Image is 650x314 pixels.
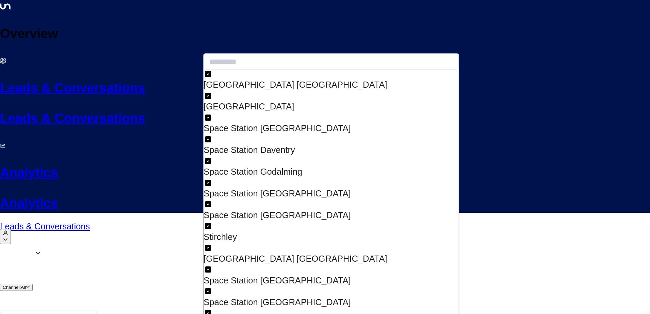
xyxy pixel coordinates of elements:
[204,265,459,287] div: Space Station [GEOGRAPHIC_DATA]
[21,285,26,290] span: All
[3,285,30,290] span: Channel:
[204,143,459,156] div: Space Station Daventry
[204,296,459,309] div: Space Station [GEOGRAPHIC_DATA]
[204,230,459,243] div: Stirchley
[204,209,459,222] div: Space Station [GEOGRAPHIC_DATA]
[204,287,459,309] div: Space Station [GEOGRAPHIC_DATA]
[204,122,459,135] div: Space Station [GEOGRAPHIC_DATA]
[204,222,459,244] div: Stirchley
[204,252,459,265] div: [GEOGRAPHIC_DATA] [GEOGRAPHIC_DATA]
[204,274,459,287] div: Space Station [GEOGRAPHIC_DATA]
[204,157,459,178] div: Space Station Godalming
[31,249,35,257] span: 1
[204,244,459,265] div: [GEOGRAPHIC_DATA] [GEOGRAPHIC_DATA]
[204,135,459,157] div: Space Station Daventry
[204,187,459,200] div: Space Station [GEOGRAPHIC_DATA]
[204,78,459,91] div: [GEOGRAPHIC_DATA] [GEOGRAPHIC_DATA]
[204,165,459,178] div: Space Station Godalming
[204,178,459,200] div: Space Station [GEOGRAPHIC_DATA]
[204,100,459,113] div: [GEOGRAPHIC_DATA]
[204,70,459,91] div: [GEOGRAPHIC_DATA] [GEOGRAPHIC_DATA]
[204,91,459,113] div: [GEOGRAPHIC_DATA]
[204,200,459,222] div: Space Station [GEOGRAPHIC_DATA]
[204,113,459,135] div: Space Station [GEOGRAPHIC_DATA]
[5,249,29,257] span: Agents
